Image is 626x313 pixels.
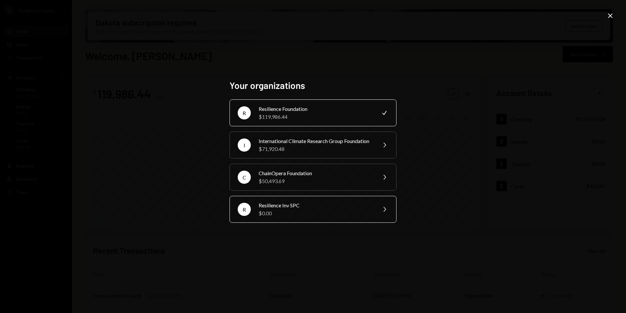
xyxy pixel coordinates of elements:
div: C [238,171,251,184]
div: R [238,203,251,216]
button: CChainOpera Foundation$50,493.69 [230,164,396,191]
div: $50,493.69 [259,177,373,185]
button: RResilience Inv SPC$0.00 [230,196,396,223]
div: $71,920.48 [259,145,373,153]
div: R [238,106,251,119]
h2: Your organizations [230,79,396,92]
button: RResilience Foundation$119,986.44 [230,99,396,126]
div: I [238,138,251,152]
div: ChainOpera Foundation [259,169,373,177]
div: $119,986.44 [259,113,373,121]
button: IInternational Climate Research Group Foundation$71,920.48 [230,132,396,158]
div: $0.00 [259,209,373,217]
div: International Climate Research Group Foundation [259,137,373,145]
div: Resilience Inv SPC [259,201,373,209]
div: Resilience Foundation [259,105,373,113]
